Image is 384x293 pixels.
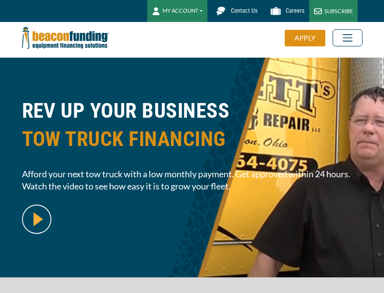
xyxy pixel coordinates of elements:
button: Toggle navigation [333,29,362,46]
div: APPLY [285,30,325,46]
img: Beacon Funding chat [212,2,229,20]
a: APPLY [285,30,333,46]
img: video modal pop-up play button [22,205,51,234]
h1: REV UP YOUR BUSINESS [22,97,362,161]
a: Careers [262,2,309,20]
span: Careers [286,7,304,14]
img: Beacon Funding Careers [267,2,284,20]
span: TOW TRUCK FINANCING [22,125,362,153]
a: Contact Us [207,2,262,20]
span: Contact Us [231,7,257,14]
img: Beacon Funding Corporation logo [22,22,109,54]
span: Afford your next tow truck with a low monthly payment. Get approved within 24 hours. Watch the vi... [22,168,362,192]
